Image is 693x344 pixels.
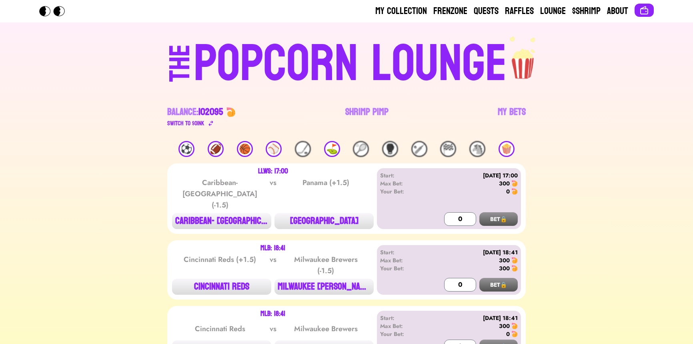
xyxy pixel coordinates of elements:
a: Frenzone [433,5,467,18]
div: Start: [380,314,426,322]
div: ⚾️ [266,141,282,157]
div: 300 [499,322,510,330]
div: 🏁 [440,141,456,157]
div: vs [268,177,278,211]
div: vs [268,254,278,276]
img: 🍤 [511,265,518,272]
div: 🥊 [382,141,398,157]
div: [DATE] 18:41 [426,248,518,256]
div: 300 [499,256,510,264]
div: 🍿 [499,141,515,157]
a: Raffles [505,5,534,18]
div: Your Bet: [380,264,426,272]
a: My Bets [498,106,526,128]
div: 0 [506,187,510,195]
div: 🏏 [411,141,427,157]
div: Your Bet: [380,330,426,338]
img: popcorn [507,35,540,80]
div: [DATE] 17:00 [426,171,518,179]
div: 🏈 [208,141,224,157]
div: Milwaukee Brewers (-1.5) [285,254,366,276]
img: Connect wallet [639,6,649,15]
div: 🎾 [353,141,369,157]
div: Caribbean- [GEOGRAPHIC_DATA] (-1.5) [180,177,260,211]
button: BET🔒 [479,212,518,226]
div: Start: [380,171,426,179]
img: 🍤 [511,323,518,329]
div: Max Bet: [380,179,426,187]
img: 🍤 [226,107,236,117]
div: ⚽️ [178,141,194,157]
div: 300 [499,264,510,272]
div: Milwaukee Brewers [285,323,366,334]
div: 🐴 [469,141,485,157]
div: Panama (+1.5) [285,177,366,211]
div: POPCORN LOUNGE [194,38,507,90]
a: Lounge [540,5,566,18]
img: 🍤 [511,188,518,195]
span: 102095 [198,103,223,121]
div: Max Bet: [380,256,426,264]
div: Your Bet: [380,187,426,195]
div: MLB: 18:41 [260,245,285,251]
div: ⛳️ [324,141,340,157]
div: 0 [506,330,510,338]
div: Cincinnati Reds [180,323,260,334]
a: THEPOPCORN LOUNGEpopcorn [100,35,593,90]
img: 🍤 [511,331,518,337]
a: $Shrimp [572,5,601,18]
button: BET🔒 [479,278,518,292]
button: CINCINNATI REDS [172,279,271,295]
a: Shrimp Pimp [345,106,389,128]
div: Balance: [167,106,223,119]
div: Switch to $ OINK [167,119,204,128]
div: vs [268,323,278,334]
div: Cincinnati Reds (+1.5) [180,254,260,276]
img: Popcorn [39,6,71,16]
a: Quests [474,5,499,18]
img: 🍤 [511,180,518,187]
button: [GEOGRAPHIC_DATA] [274,213,374,229]
div: 🏀 [237,141,253,157]
a: My Collection [375,5,427,18]
div: MLB: 18:41 [260,311,285,317]
div: 300 [499,179,510,187]
button: MILWAUKEE [PERSON_NAME]... [274,279,374,295]
img: 🍤 [511,257,518,264]
a: About [607,5,628,18]
div: THE [166,44,194,98]
div: 🏒 [295,141,311,157]
div: LLWS: 17:00 [258,168,288,175]
div: Start: [380,248,426,256]
div: Max Bet: [380,322,426,330]
div: [DATE] 18:41 [426,314,518,322]
button: CARIBBEAN- [GEOGRAPHIC_DATA] [172,213,271,229]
